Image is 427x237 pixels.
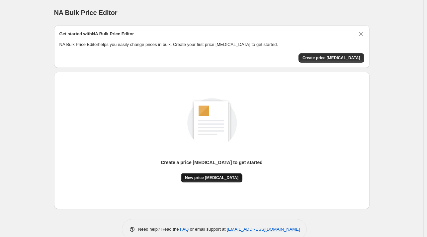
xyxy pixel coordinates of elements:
button: Dismiss card [358,31,364,37]
span: Need help? Read the [138,227,180,232]
span: New price [MEDICAL_DATA] [185,175,238,180]
button: Create price change job [299,53,364,63]
span: NA Bulk Price Editor [54,9,118,16]
h2: Get started with NA Bulk Price Editor [59,31,134,37]
button: New price [MEDICAL_DATA] [181,173,242,182]
p: NA Bulk Price Editor helps you easily change prices in bulk. Create your first price [MEDICAL_DAT... [59,41,364,48]
span: or email support at [189,227,227,232]
a: FAQ [180,227,189,232]
a: [EMAIL_ADDRESS][DOMAIN_NAME] [227,227,300,232]
p: Create a price [MEDICAL_DATA] to get started [161,159,263,166]
span: Create price [MEDICAL_DATA] [302,55,360,61]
